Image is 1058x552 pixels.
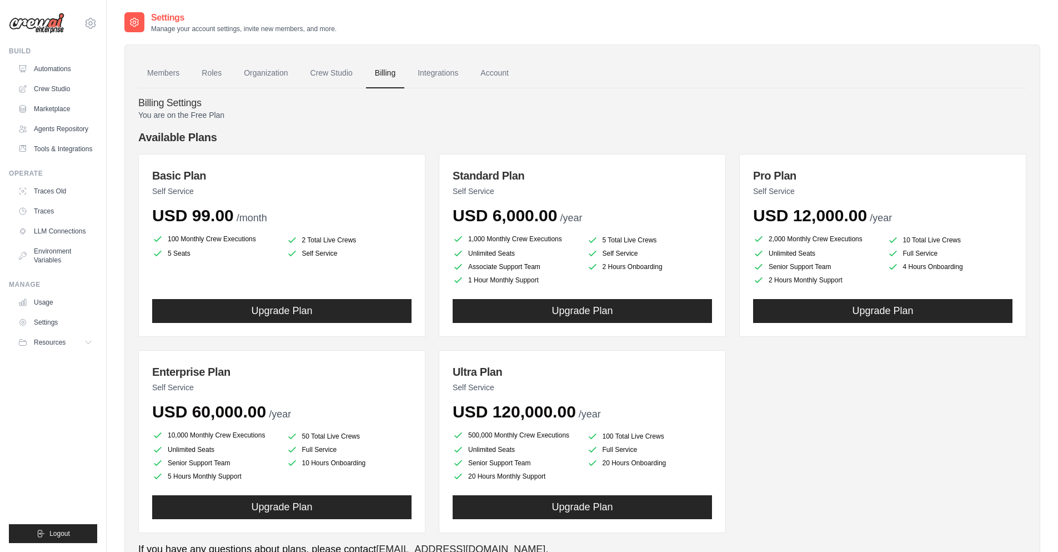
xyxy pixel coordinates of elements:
[152,299,412,323] button: Upgrade Plan
[453,299,712,323] button: Upgrade Plan
[13,242,97,269] a: Environment Variables
[753,232,879,246] li: 2,000 Monthly Crew Executions
[13,202,97,220] a: Traces
[152,402,266,421] span: USD 60,000.00
[453,495,712,519] button: Upgrade Plan
[9,524,97,543] button: Logout
[453,429,578,442] li: 500,000 Monthly Crew Executions
[9,280,97,289] div: Manage
[587,444,713,455] li: Full Service
[453,248,578,259] li: Unlimited Seats
[152,471,278,482] li: 5 Hours Monthly Support
[287,431,412,442] li: 50 Total Live Crews
[13,222,97,240] a: LLM Connections
[49,529,70,538] span: Logout
[560,212,582,223] span: /year
[753,186,1012,197] p: Self Service
[753,275,879,286] li: 2 Hours Monthly Support
[472,58,518,88] a: Account
[453,186,712,197] p: Self Service
[151,24,337,33] p: Manage your account settings, invite new members, and more.
[453,457,578,469] li: Senior Support Team
[453,275,578,286] li: 1 Hour Monthly Support
[302,58,362,88] a: Crew Studio
[453,261,578,272] li: Associate Support Team
[287,248,412,259] li: Self Service
[587,431,713,442] li: 100 Total Live Crews
[152,382,412,393] p: Self Service
[152,495,412,519] button: Upgrade Plan
[151,11,337,24] h2: Settings
[453,168,712,183] h3: Standard Plan
[13,294,97,311] a: Usage
[13,80,97,98] a: Crew Studio
[193,58,230,88] a: Roles
[13,100,97,118] a: Marketplace
[887,248,1013,259] li: Full Service
[152,444,278,455] li: Unlimited Seats
[453,382,712,393] p: Self Service
[13,140,97,158] a: Tools & Integrations
[453,402,576,421] span: USD 120,000.00
[287,457,412,469] li: 10 Hours Onboarding
[152,429,278,442] li: 10,000 Monthly Crew Executions
[753,299,1012,323] button: Upgrade Plan
[753,261,879,272] li: Senior Support Team
[453,444,578,455] li: Unlimited Seats
[152,186,412,197] p: Self Service
[753,206,867,225] span: USD 12,000.00
[13,120,97,138] a: Agents Repository
[152,206,234,225] span: USD 99.00
[453,364,712,380] h3: Ultra Plan
[152,232,278,246] li: 100 Monthly Crew Executions
[287,444,412,455] li: Full Service
[453,232,578,246] li: 1,000 Monthly Crew Executions
[152,248,278,259] li: 5 Seats
[138,58,188,88] a: Members
[152,457,278,469] li: Senior Support Team
[269,409,291,420] span: /year
[453,471,578,482] li: 20 Hours Monthly Support
[287,235,412,246] li: 2 Total Live Crews
[453,206,557,225] span: USD 6,000.00
[138,130,1026,145] h4: Available Plans
[587,261,713,272] li: 2 Hours Onboarding
[753,168,1012,183] h3: Pro Plan
[9,13,64,34] img: Logo
[13,314,97,331] a: Settings
[138,110,1026,121] p: You are on the Free Plan
[409,58,467,88] a: Integrations
[34,338,66,347] span: Resources
[587,457,713,469] li: 20 Hours Onboarding
[152,364,412,380] h3: Enterprise Plan
[587,248,713,259] li: Self Service
[152,168,412,183] h3: Basic Plan
[579,409,601,420] span: /year
[9,169,97,178] div: Operate
[13,60,97,78] a: Automations
[13,182,97,200] a: Traces Old
[237,212,267,223] span: /month
[138,97,1026,110] h4: Billing Settings
[366,58,404,88] a: Billing
[235,58,297,88] a: Organization
[13,334,97,351] button: Resources
[870,212,892,223] span: /year
[887,261,1013,272] li: 4 Hours Onboarding
[753,248,879,259] li: Unlimited Seats
[9,47,97,56] div: Build
[587,235,713,246] li: 5 Total Live Crews
[887,235,1013,246] li: 10 Total Live Crews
